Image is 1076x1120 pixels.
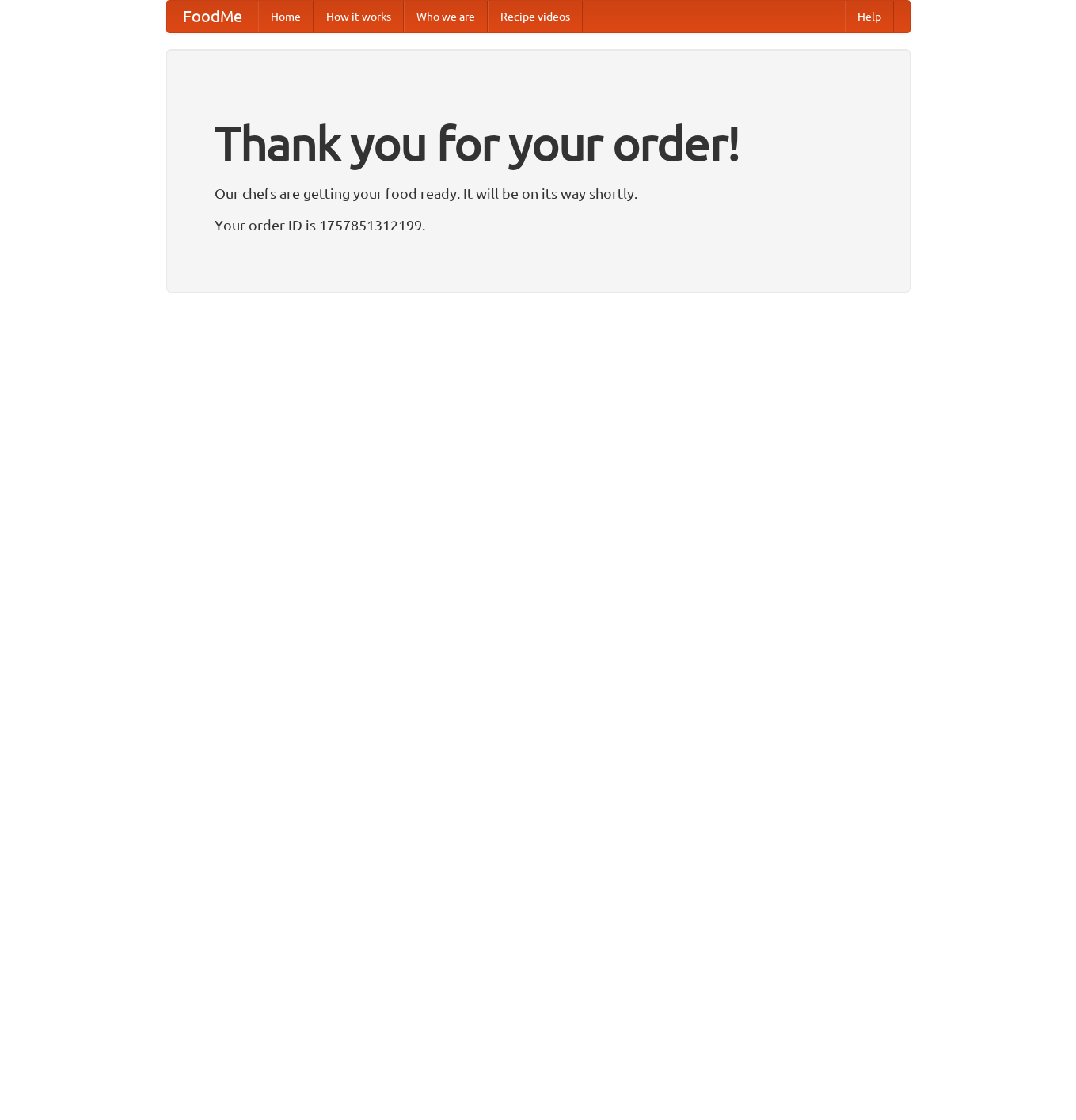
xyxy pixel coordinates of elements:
p: Your order ID is 1757851312199. [215,213,862,237]
a: How it works [314,1,404,32]
h1: Thank you for your order! [215,105,862,181]
a: Recipe videos [488,1,583,32]
a: Home [258,1,314,32]
a: FoodMe [167,1,258,32]
a: Help [845,1,894,32]
a: Who we are [404,1,488,32]
p: Our chefs are getting your food ready. It will be on its way shortly. [215,181,862,205]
